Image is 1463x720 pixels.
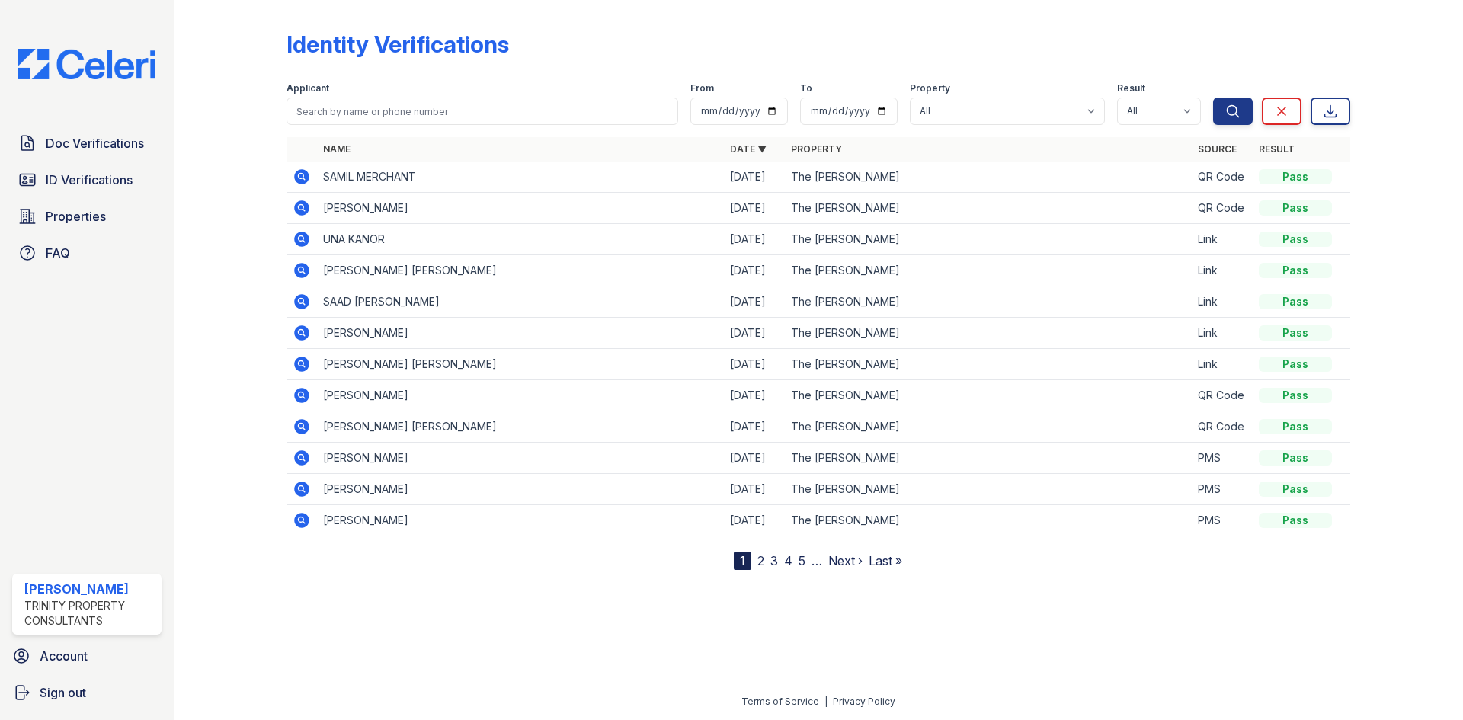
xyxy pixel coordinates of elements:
td: The [PERSON_NAME] [785,443,1192,474]
td: QR Code [1192,411,1253,443]
label: To [800,82,812,94]
a: 4 [784,553,792,568]
a: Source [1198,143,1237,155]
td: Link [1192,286,1253,318]
div: Trinity Property Consultants [24,598,155,629]
div: Pass [1259,294,1332,309]
span: ID Verifications [46,171,133,189]
td: QR Code [1192,162,1253,193]
td: Link [1192,318,1253,349]
div: Pass [1259,388,1332,403]
a: Account [6,641,168,671]
span: Properties [46,207,106,226]
td: The [PERSON_NAME] [785,505,1192,536]
td: [DATE] [724,255,785,286]
td: Link [1192,349,1253,380]
td: The [PERSON_NAME] [785,411,1192,443]
a: Date ▼ [730,143,767,155]
td: QR Code [1192,380,1253,411]
td: [DATE] [724,474,785,505]
a: 2 [757,553,764,568]
span: Doc Verifications [46,134,144,152]
td: The [PERSON_NAME] [785,474,1192,505]
td: The [PERSON_NAME] [785,286,1192,318]
a: Result [1259,143,1295,155]
span: … [812,552,822,570]
td: [PERSON_NAME] [317,380,724,411]
td: [DATE] [724,349,785,380]
div: Pass [1259,419,1332,434]
div: | [824,696,828,707]
td: [DATE] [724,162,785,193]
td: [DATE] [724,380,785,411]
td: [PERSON_NAME] [PERSON_NAME] [317,349,724,380]
a: Properties [12,201,162,232]
div: Pass [1259,169,1332,184]
td: Link [1192,224,1253,255]
span: Account [40,647,88,665]
td: [DATE] [724,443,785,474]
td: Link [1192,255,1253,286]
input: Search by name or phone number [287,98,678,125]
td: [DATE] [724,193,785,224]
div: Pass [1259,325,1332,341]
div: [PERSON_NAME] [24,580,155,598]
td: PMS [1192,474,1253,505]
td: PMS [1192,505,1253,536]
td: [DATE] [724,505,785,536]
label: Result [1117,82,1145,94]
a: ID Verifications [12,165,162,195]
img: CE_Logo_Blue-a8612792a0a2168367f1c8372b55b34899dd931a85d93a1a3d3e32e68fde9ad4.png [6,49,168,79]
td: PMS [1192,443,1253,474]
label: From [690,82,714,94]
td: [PERSON_NAME] [317,443,724,474]
a: Doc Verifications [12,128,162,158]
td: SAAD [PERSON_NAME] [317,286,724,318]
td: The [PERSON_NAME] [785,318,1192,349]
td: [PERSON_NAME] [317,318,724,349]
td: [DATE] [724,286,785,318]
a: FAQ [12,238,162,268]
a: Sign out [6,677,168,708]
div: Pass [1259,482,1332,497]
a: Next › [828,553,863,568]
a: Privacy Policy [833,696,895,707]
a: 5 [799,553,805,568]
label: Property [910,82,950,94]
label: Applicant [287,82,329,94]
td: SAMIL MERCHANT [317,162,724,193]
a: Property [791,143,842,155]
a: Last » [869,553,902,568]
a: 3 [770,553,778,568]
div: 1 [734,552,751,570]
td: The [PERSON_NAME] [785,224,1192,255]
span: FAQ [46,244,70,262]
td: [DATE] [724,224,785,255]
a: Terms of Service [741,696,819,707]
div: Identity Verifications [287,30,509,58]
td: The [PERSON_NAME] [785,162,1192,193]
td: [DATE] [724,318,785,349]
div: Pass [1259,513,1332,528]
td: The [PERSON_NAME] [785,255,1192,286]
td: [PERSON_NAME] [PERSON_NAME] [317,255,724,286]
td: [PERSON_NAME] [PERSON_NAME] [317,411,724,443]
td: UNA KANOR [317,224,724,255]
td: [PERSON_NAME] [317,474,724,505]
div: Pass [1259,450,1332,466]
span: Sign out [40,683,86,702]
td: [PERSON_NAME] [317,505,724,536]
a: Name [323,143,351,155]
div: Pass [1259,263,1332,278]
td: [DATE] [724,411,785,443]
td: [PERSON_NAME] [317,193,724,224]
td: The [PERSON_NAME] [785,349,1192,380]
div: Pass [1259,200,1332,216]
div: Pass [1259,357,1332,372]
td: QR Code [1192,193,1253,224]
td: The [PERSON_NAME] [785,193,1192,224]
div: Pass [1259,232,1332,247]
td: The [PERSON_NAME] [785,380,1192,411]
